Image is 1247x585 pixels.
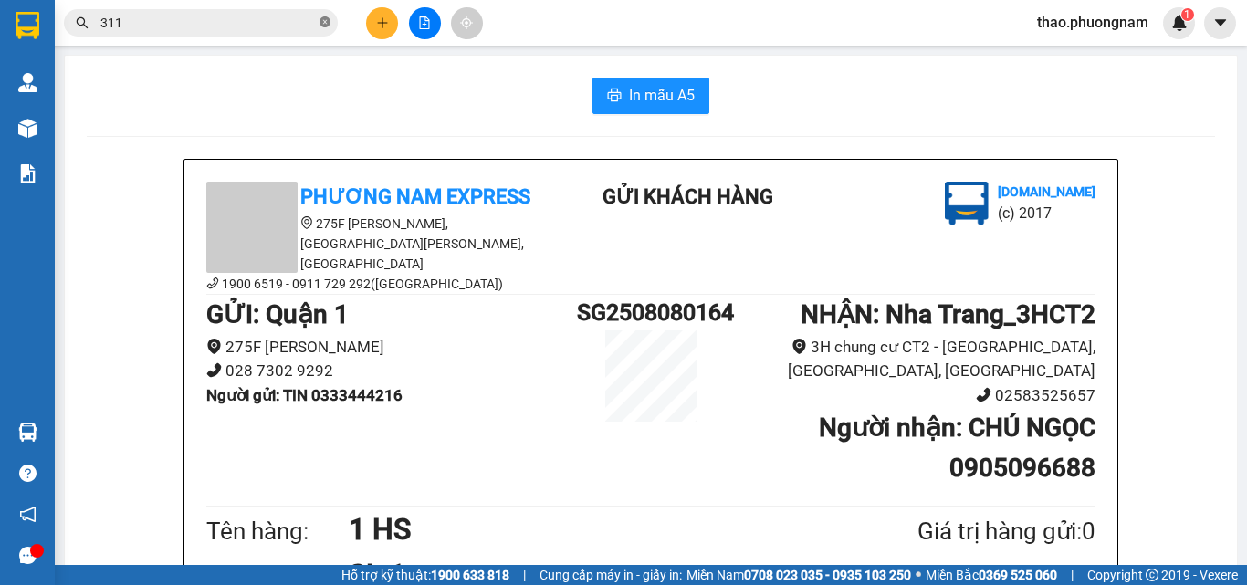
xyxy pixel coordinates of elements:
[19,506,37,523] span: notification
[206,362,222,378] span: phone
[1204,7,1236,39] button: caret-down
[206,359,577,383] li: 028 7302 9292
[577,295,725,330] h1: SG2508080164
[460,16,473,29] span: aim
[341,565,509,585] span: Hỗ trợ kỹ thuật:
[16,12,39,39] img: logo-vxr
[206,274,535,294] li: 1900 6519 - 0911 729 292([GEOGRAPHIC_DATA])
[926,565,1057,585] span: Miền Bắc
[801,299,1095,329] b: NHẬN : Nha Trang_3HCT2
[19,547,37,564] span: message
[206,299,349,329] b: GỬI : Quận 1
[409,7,441,39] button: file-add
[686,565,911,585] span: Miền Nam
[540,565,682,585] span: Cung cấp máy in - giấy in:
[976,387,991,402] span: phone
[206,386,403,404] b: Người gửi : TIN 0333444216
[607,88,622,105] span: printer
[603,185,773,208] b: Gửi khách hàng
[206,513,349,550] div: Tên hàng:
[592,78,709,114] button: printerIn mẫu A5
[18,423,37,442] img: warehouse-icon
[1171,15,1188,31] img: icon-new-feature
[523,565,526,585] span: |
[725,383,1095,408] li: 02583525657
[829,513,1095,550] div: Giá trị hàng gửi: 0
[206,335,577,360] li: 275F [PERSON_NAME]
[206,339,222,354] span: environment
[376,16,389,29] span: plus
[320,16,330,27] span: close-circle
[451,7,483,39] button: aim
[19,465,37,482] span: question-circle
[320,15,330,32] span: close-circle
[206,214,535,274] li: 275F [PERSON_NAME], [GEOGRAPHIC_DATA][PERSON_NAME], [GEOGRAPHIC_DATA]
[945,182,989,225] img: logo.jpg
[76,16,89,29] span: search
[1212,15,1229,31] span: caret-down
[744,568,911,582] strong: 0708 023 035 - 0935 103 250
[998,184,1095,199] b: [DOMAIN_NAME]
[629,84,695,107] span: In mẫu A5
[1022,11,1163,34] span: thao.phuongnam
[18,119,37,138] img: warehouse-icon
[1146,569,1158,581] span: copyright
[431,568,509,582] strong: 1900 633 818
[1184,8,1190,21] span: 1
[18,73,37,92] img: warehouse-icon
[998,202,1095,225] li: (c) 2017
[18,164,37,183] img: solution-icon
[1071,565,1074,585] span: |
[916,571,921,579] span: ⚪️
[300,216,313,229] span: environment
[300,185,530,208] b: Phương Nam Express
[725,335,1095,383] li: 3H chung cư CT2 - [GEOGRAPHIC_DATA], [GEOGRAPHIC_DATA], [GEOGRAPHIC_DATA]
[791,339,807,354] span: environment
[349,507,829,552] h1: 1 HS
[100,13,316,33] input: Tìm tên, số ĐT hoặc mã đơn
[366,7,398,39] button: plus
[819,413,1095,483] b: Người nhận : CHÚ NGỌC 0905096688
[206,277,219,289] span: phone
[979,568,1057,582] strong: 0369 525 060
[1181,8,1194,21] sup: 1
[418,16,431,29] span: file-add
